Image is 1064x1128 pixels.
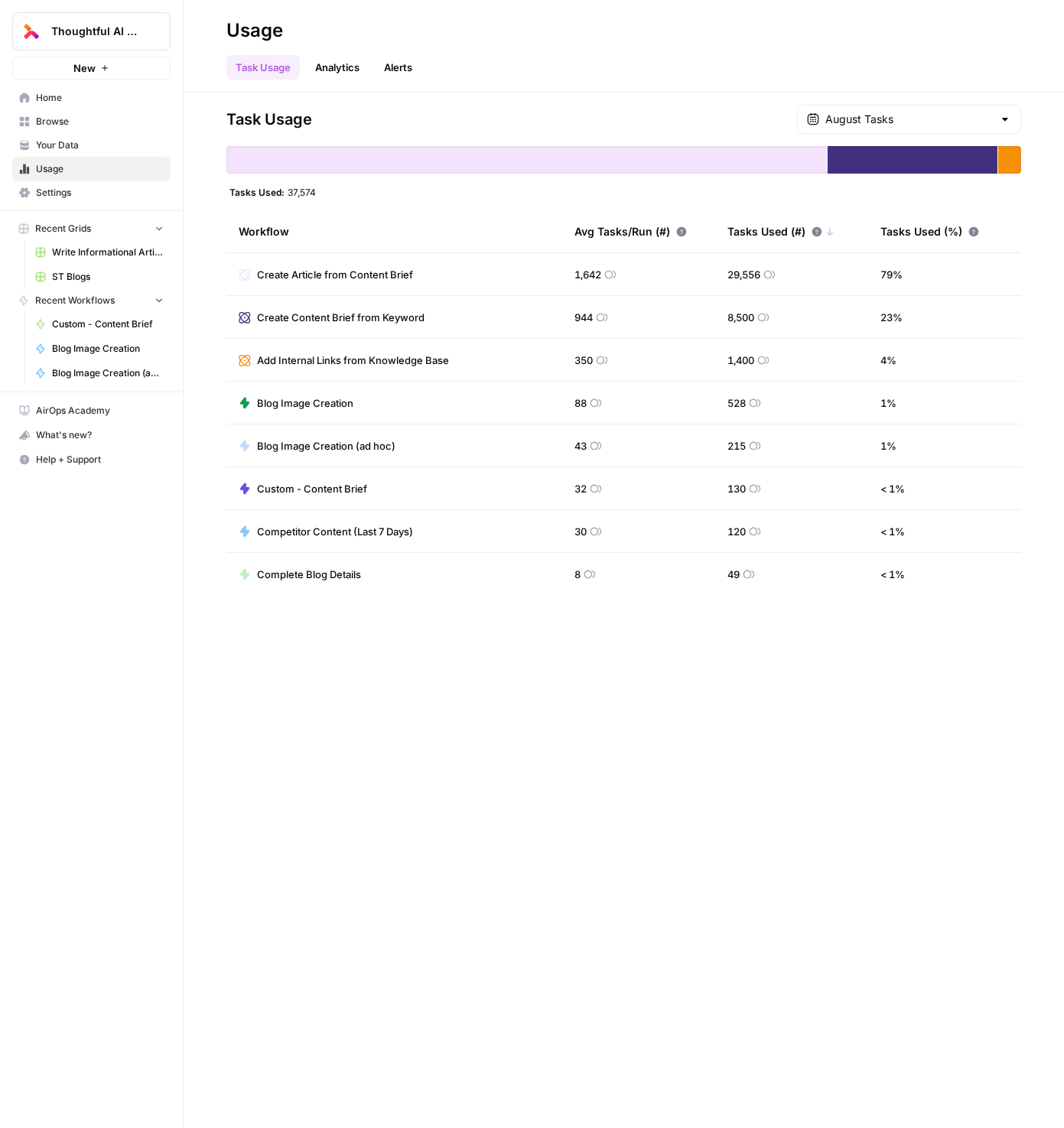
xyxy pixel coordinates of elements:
[18,18,45,45] img: Thoughtful AI Content Engine Logo
[880,567,905,582] span: < 1 %
[574,524,587,539] span: 30
[239,395,353,411] a: Blog Image Creation
[574,267,601,282] span: 1,642
[28,336,171,361] a: Blog Image Creation
[12,423,171,447] button: What's new?
[12,157,171,181] a: Usage
[880,524,905,539] span: < 1 %
[52,342,164,356] span: Blog Image Creation
[73,60,96,76] span: New
[36,138,164,152] span: Your Data
[12,12,171,50] button: Workspace: Thoughtful AI Content Engine
[257,438,395,453] span: Blog Image Creation (ad hoc)
[229,186,285,198] span: Tasks Used:
[52,270,164,284] span: ST Blogs
[12,57,171,80] button: New
[574,481,587,496] span: 32
[727,481,746,496] span: 130
[257,524,413,539] span: Competitor Content (Last 7 Days)
[257,567,361,582] span: Complete Blog Details
[36,162,164,176] span: Usage
[257,353,449,368] span: Add Internal Links from Knowledge Base
[880,267,903,282] span: 79 %
[574,353,593,368] span: 350
[28,312,171,336] a: Custom - Content Brief
[12,398,171,423] a: AirOps Academy
[12,133,171,158] a: Your Data
[257,395,353,411] span: Blog Image Creation
[12,86,171,110] a: Home
[880,210,979,252] div: Tasks Used (%)
[574,310,593,325] span: 944
[239,481,367,496] a: Custom - Content Brief
[52,366,164,380] span: Blog Image Creation (ad hoc)
[36,186,164,200] span: Settings
[574,567,581,582] span: 8
[239,524,413,539] a: Competitor Content (Last 7 Days)
[825,112,993,127] input: August Tasks
[727,353,754,368] span: 1,400
[12,217,171,240] button: Recent Grids
[239,210,550,252] div: Workflow
[12,289,171,312] button: Recent Workflows
[239,567,361,582] a: Complete Blog Details
[13,424,170,447] div: What's new?
[880,353,896,368] span: 4 %
[375,55,421,80] a: Alerts
[288,186,316,198] span: 37,574
[727,210,835,252] div: Tasks Used (#)
[12,109,171,134] a: Browse
[36,115,164,128] span: Browse
[52,245,164,259] span: Write Informational Article
[880,395,896,411] span: 1 %
[880,310,903,325] span: 23 %
[52,317,164,331] span: Custom - Content Brief
[226,18,283,43] div: Usage
[257,267,413,282] span: Create Article from Content Brief
[257,481,367,496] span: Custom - Content Brief
[28,265,171,289] a: ST Blogs
[28,361,171,385] a: Blog Image Creation (ad hoc)
[12,447,171,472] button: Help + Support
[306,55,369,80] a: Analytics
[226,55,300,80] a: Task Usage
[36,453,164,466] span: Help + Support
[574,395,587,411] span: 88
[12,180,171,205] a: Settings
[226,109,312,130] span: Task Usage
[28,240,171,265] a: Write Informational Article
[574,210,687,252] div: Avg Tasks/Run (#)
[35,294,115,307] span: Recent Workflows
[574,438,587,453] span: 43
[727,310,754,325] span: 8,500
[727,438,746,453] span: 215
[36,404,164,418] span: AirOps Academy
[35,222,91,236] span: Recent Grids
[880,481,905,496] span: < 1 %
[51,24,144,39] span: Thoughtful AI Content Engine
[36,91,164,105] span: Home
[257,310,425,325] span: Create Content Brief from Keyword
[880,438,896,453] span: 1 %
[727,567,740,582] span: 49
[239,438,395,453] a: Blog Image Creation (ad hoc)
[727,267,760,282] span: 29,556
[727,395,746,411] span: 528
[727,524,746,539] span: 120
